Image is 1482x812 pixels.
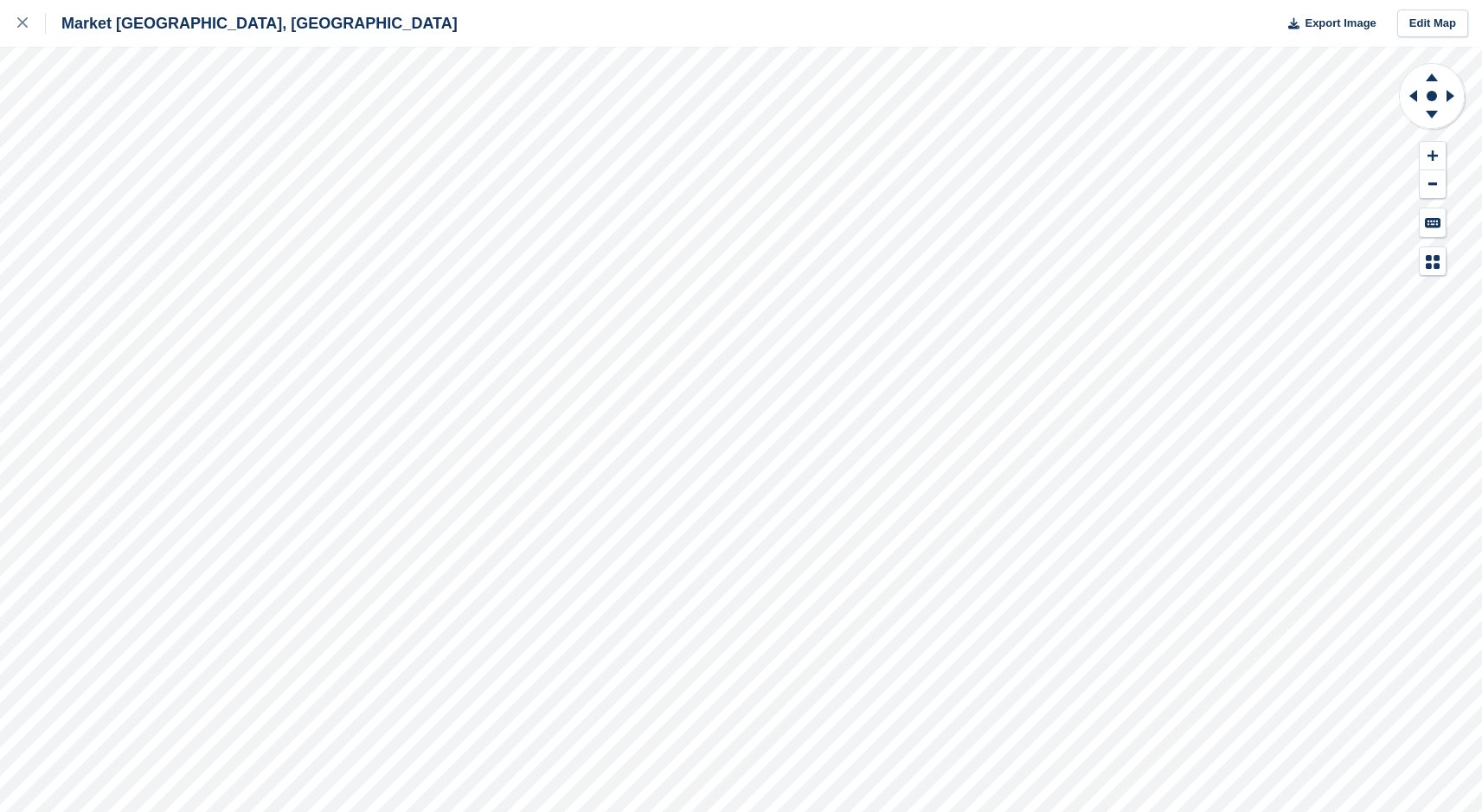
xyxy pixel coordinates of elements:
button: Zoom Out [1420,170,1446,199]
button: Keyboard Shortcuts [1420,208,1446,237]
button: Export Image [1278,10,1376,38]
button: Zoom In [1420,142,1446,170]
button: Map Legend [1420,247,1446,276]
a: Edit Map [1397,10,1468,38]
div: Market [GEOGRAPHIC_DATA], [GEOGRAPHIC_DATA] [46,13,458,34]
span: Export Image [1305,15,1376,32]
